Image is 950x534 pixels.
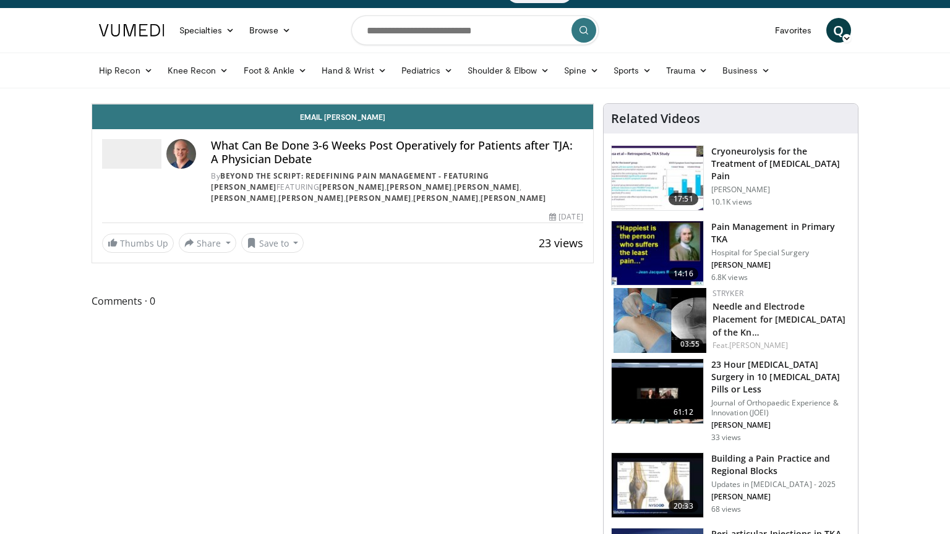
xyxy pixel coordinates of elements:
a: [PERSON_NAME] [278,193,344,203]
input: Search topics, interventions [351,15,599,45]
a: Specialties [172,18,242,43]
span: 03:55 [677,339,703,350]
div: Feat. [712,340,848,351]
p: 33 views [711,433,742,443]
div: [DATE] [549,211,583,222]
a: 14:16 Pain Management in Primary TKA Hospital for Special Surgery [PERSON_NAME] 6.8K views [611,221,850,286]
h3: Pain Management in Primary TKA [711,221,850,245]
a: 20:33 Building a Pain Practice and Regional Blocks Updates in [MEDICAL_DATA] - 2025 [PERSON_NAME]... [611,452,850,518]
a: Business [715,58,778,83]
img: VuMedi Logo [99,24,165,36]
span: 61:12 [669,406,698,418]
span: 14:16 [669,268,698,280]
a: Stryker [712,288,743,299]
a: [PERSON_NAME] [454,182,520,192]
img: Avatar [166,139,196,169]
button: Save to [241,233,304,253]
h3: Cryoneurolysis for the Treatment of [MEDICAL_DATA] Pain [711,145,850,182]
p: Hospital for Special Surgery [711,248,850,258]
p: 10.1K views [711,197,752,207]
a: Hand & Wrist [314,58,394,83]
p: 68 views [711,504,742,514]
img: Beyond the Script: Redefining Pain Management - Featuring Dr. Andrew Wickline [102,139,161,169]
a: [PERSON_NAME] [481,193,546,203]
h3: Building a Pain Practice and Regional Blocks [711,452,850,477]
a: Foot & Ankle [236,58,315,83]
p: [PERSON_NAME] [711,492,850,502]
p: 6.8K views [711,273,748,282]
a: Beyond the Script: Redefining Pain Management - Featuring [PERSON_NAME] [211,171,489,192]
h4: What Can Be Done 3-6 Weeks Post Operatively for Patients after TJA: A Physician Debate [211,139,583,166]
a: 17:51 Cryoneurolysis for the Treatment of [MEDICAL_DATA] Pain [PERSON_NAME] 10.1K views [611,145,850,211]
a: 61:12 23 Hour [MEDICAL_DATA] Surgery in 10 [MEDICAL_DATA] Pills or Less Journal of Orthopaedic Ex... [611,358,850,443]
span: Comments 0 [92,293,594,309]
a: [PERSON_NAME] [211,193,276,203]
p: Updates in [MEDICAL_DATA] - 2025 [711,480,850,489]
a: Browse [242,18,299,43]
a: Spine [557,58,606,83]
a: Favorites [768,18,819,43]
a: [PERSON_NAME] [346,193,411,203]
a: Needle and Electrode Placement for [MEDICAL_DATA] of the Kn… [712,300,846,338]
p: [PERSON_NAME] [711,185,850,195]
img: 0ff13c0a-cb8d-4da8-aaee-22de5f0f1f1f.150x105_q85_crop-smart_upscale.jpg [614,288,706,353]
a: Email [PERSON_NAME] [92,104,593,129]
a: 03:55 [614,288,706,353]
a: Sports [606,58,659,83]
span: 20:33 [669,500,698,512]
a: Hip Recon [92,58,160,83]
a: Trauma [659,58,715,83]
img: 1e736873-609c-40f0-a07a-5c370735a3ff.150x105_q85_crop-smart_upscale.jpg [612,453,703,517]
div: By FEATURING , , , , , , , [211,171,583,204]
h4: Related Videos [611,111,700,126]
a: [PERSON_NAME] [729,340,788,350]
a: Q [826,18,851,43]
span: 23 views [539,235,583,250]
video-js: Video Player [92,104,593,104]
button: Share [179,233,236,253]
p: Journal of Orthopaedic Experience & Innovation (JOEI) [711,398,850,418]
a: [PERSON_NAME] [387,182,452,192]
a: [PERSON_NAME] [319,182,385,192]
a: Knee Recon [160,58,236,83]
a: Shoulder & Elbow [460,58,557,83]
img: fd2e8685-8138-4463-a531-eee9ee08d896.150x105_q85_crop-smart_upscale.jpg [612,146,703,210]
p: [PERSON_NAME] [711,420,850,430]
a: Pediatrics [394,58,460,83]
img: 134713_0000_1.png.150x105_q85_crop-smart_upscale.jpg [612,221,703,286]
a: [PERSON_NAME] [413,193,479,203]
img: 2b859180-7f84-4d0c-b2e4-26f096322a11.150x105_q85_crop-smart_upscale.jpg [612,359,703,423]
h3: 23 Hour [MEDICAL_DATA] Surgery in 10 [MEDICAL_DATA] Pills or Less [711,358,850,396]
a: Thumbs Up [102,234,174,253]
span: 17:51 [669,193,698,205]
p: [PERSON_NAME] [711,260,850,270]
